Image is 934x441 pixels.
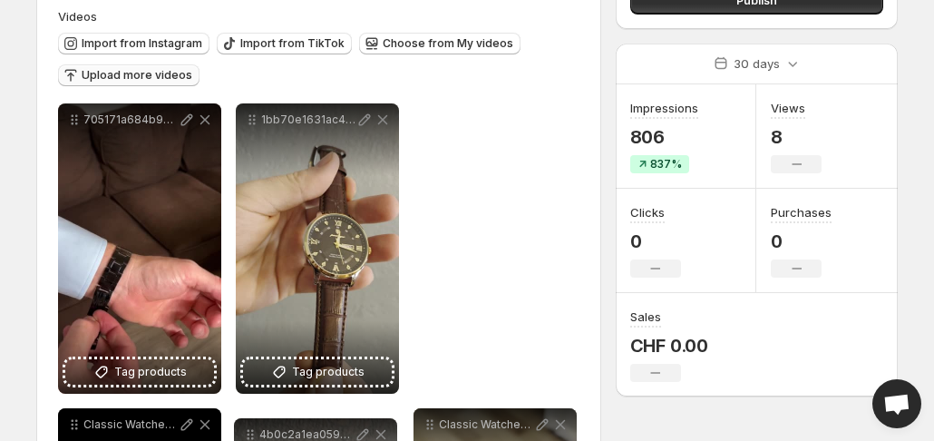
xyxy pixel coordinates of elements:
button: Tag products [243,359,392,385]
span: Videos [58,9,97,24]
p: 0 [630,230,681,252]
div: Open chat [872,379,921,428]
p: Classic Watches [PERSON_NAME] Watches_4 [83,417,178,432]
p: 1bb70e1631ac4b16b2c0e02226a431f7 [261,113,355,127]
button: Import from Instagram [58,33,209,54]
span: Tag products [114,363,187,381]
button: Choose from My videos [359,33,521,54]
p: 806 [630,126,698,148]
p: 705171a684b94031825e76a143670bdf [83,113,178,127]
p: 30 days [734,54,780,73]
div: 1bb70e1631ac4b16b2c0e02226a431f7Tag products [236,103,399,394]
p: 0 [771,230,832,252]
span: Import from Instagram [82,36,202,51]
p: 8 [771,126,822,148]
button: Tag products [65,359,214,385]
button: Upload more videos [58,64,199,86]
div: 705171a684b94031825e76a143670bdfTag products [58,103,221,394]
p: Classic Watches [PERSON_NAME] Watches_3 [439,417,533,432]
h3: Clicks [630,203,665,221]
h3: Impressions [630,99,698,117]
h3: Purchases [771,203,832,221]
span: 837% [650,157,682,171]
span: Tag products [292,363,365,381]
h3: Sales [630,308,661,326]
span: Upload more videos [82,68,192,83]
span: Choose from My videos [383,36,513,51]
button: Import from TikTok [217,33,352,54]
p: CHF 0.00 [630,335,708,357]
h3: Views [771,99,805,117]
span: Import from TikTok [240,36,345,51]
